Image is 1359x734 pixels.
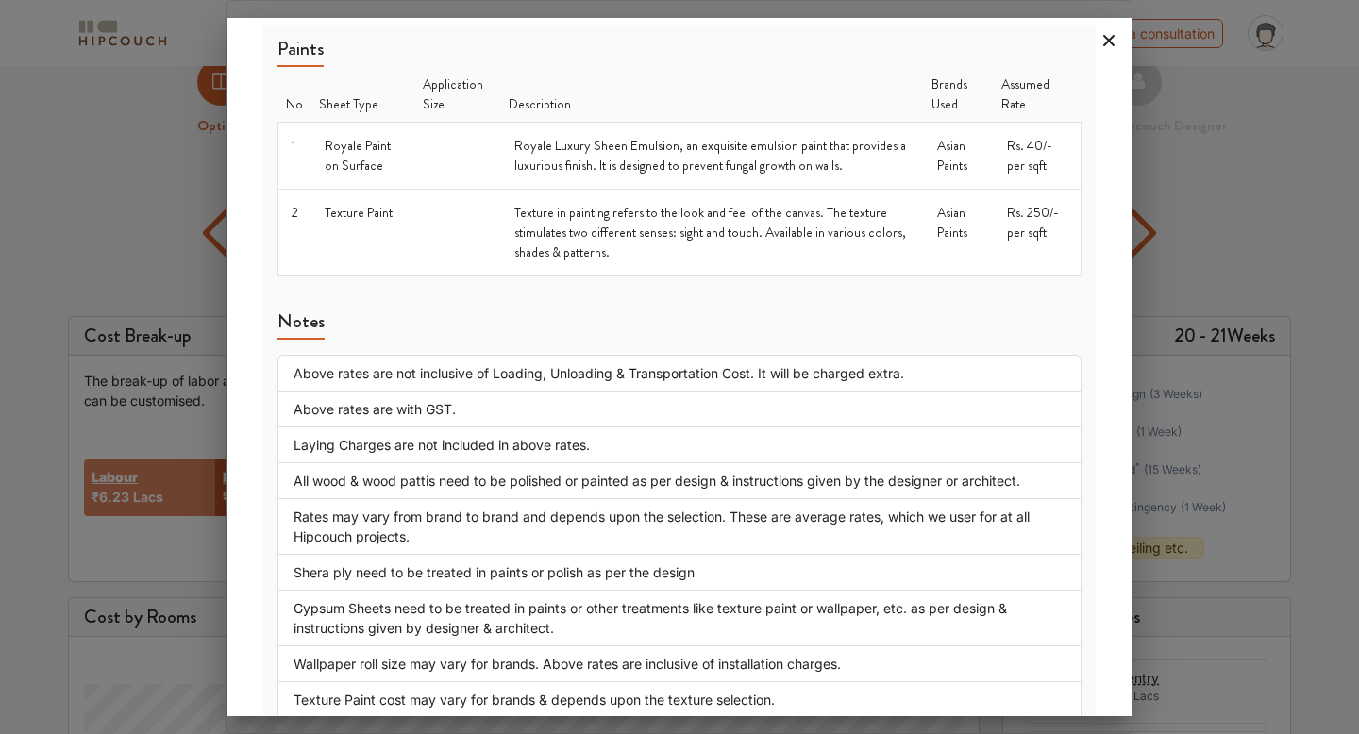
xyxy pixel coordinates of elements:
[501,123,923,190] td: Royale Luxury Sheen Emulsion, an exquisite emulsion paint that provides a luxurious finish. It is...
[924,123,994,190] td: Asian Paints
[278,123,312,190] td: 1
[277,392,1082,427] li: Above rates are with GST.
[277,355,1082,392] li: Above rates are not inclusive of Loading, Unloading & Transportation Cost. It will be charged extra.
[277,682,1082,718] li: Texture Paint cost may vary for brands & depends upon the texture selection.
[924,67,994,123] th: Brands Used
[501,67,923,123] th: Description
[277,463,1082,499] li: All wood & wood pattis need to be polished or painted as per design & instructions given by the d...
[278,67,312,123] th: No
[924,190,994,276] td: Asian Paints
[994,123,1082,190] td: Rs. 40/- per sqft
[311,67,415,123] th: Sheet Type
[277,646,1082,682] li: Wallpaper roll size may vary for brands. Above rates are inclusive of installation charges.
[501,190,923,276] td: Texture in painting refers to the look and feel of the canvas. The texture stimulates two differe...
[277,310,325,340] h5: Notes
[311,123,415,190] td: Royale Paint on Surface
[278,190,312,276] td: 2
[277,591,1082,646] li: Gypsum Sheets need to be treated in paints or other treatments like texture paint or wallpaper, e...
[311,190,415,276] td: Texture Paint
[277,427,1082,463] li: Laying Charges are not included in above rates.
[994,67,1082,123] th: Assumed Rate
[277,499,1082,555] li: Rates may vary from brand to brand and depends upon the selection. These are average rates, which...
[277,555,1082,591] li: Shera ply need to be treated in paints or polish as per the design
[415,67,501,123] th: Application Size
[994,190,1082,276] td: Rs. 250/- per sqft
